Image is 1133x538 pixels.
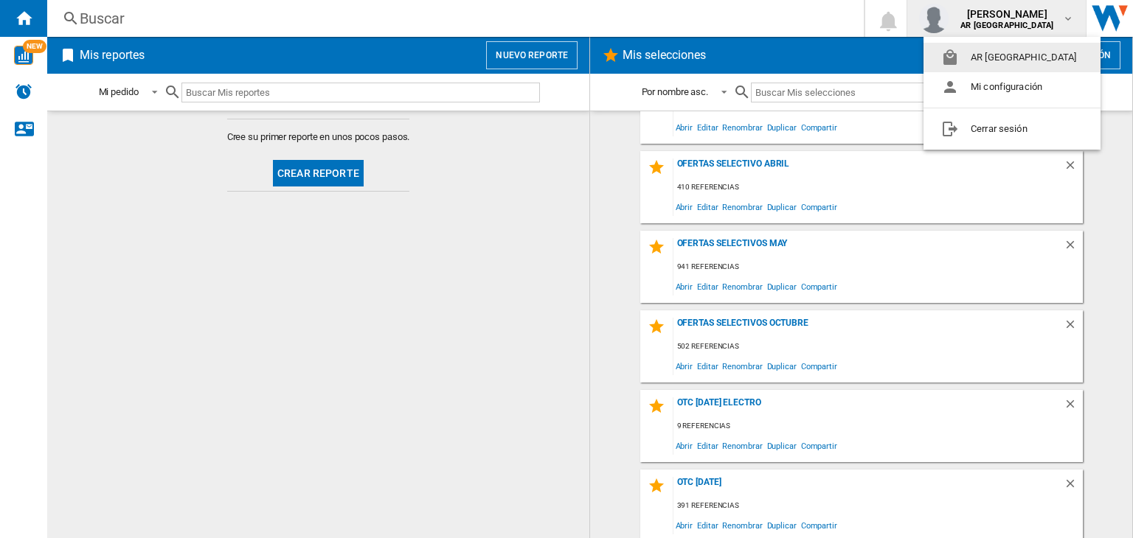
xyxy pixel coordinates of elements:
button: Mi configuración [924,72,1101,102]
button: AR [GEOGRAPHIC_DATA] [924,43,1101,72]
button: Cerrar sesión [924,114,1101,144]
